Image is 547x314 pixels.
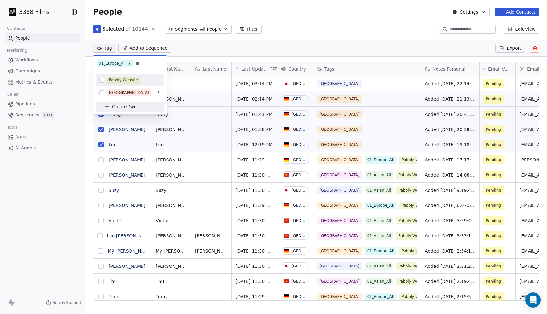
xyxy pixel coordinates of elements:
div: Suggestions [96,74,164,112]
div: Pabbly Website [109,77,138,83]
span: we [130,104,136,110]
span: " [137,104,139,110]
span: Create " [112,104,130,110]
div: 01_Europe_All [99,60,126,66]
button: Create "we" [99,102,160,112]
div: [GEOGRAPHIC_DATA] [109,90,149,96]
